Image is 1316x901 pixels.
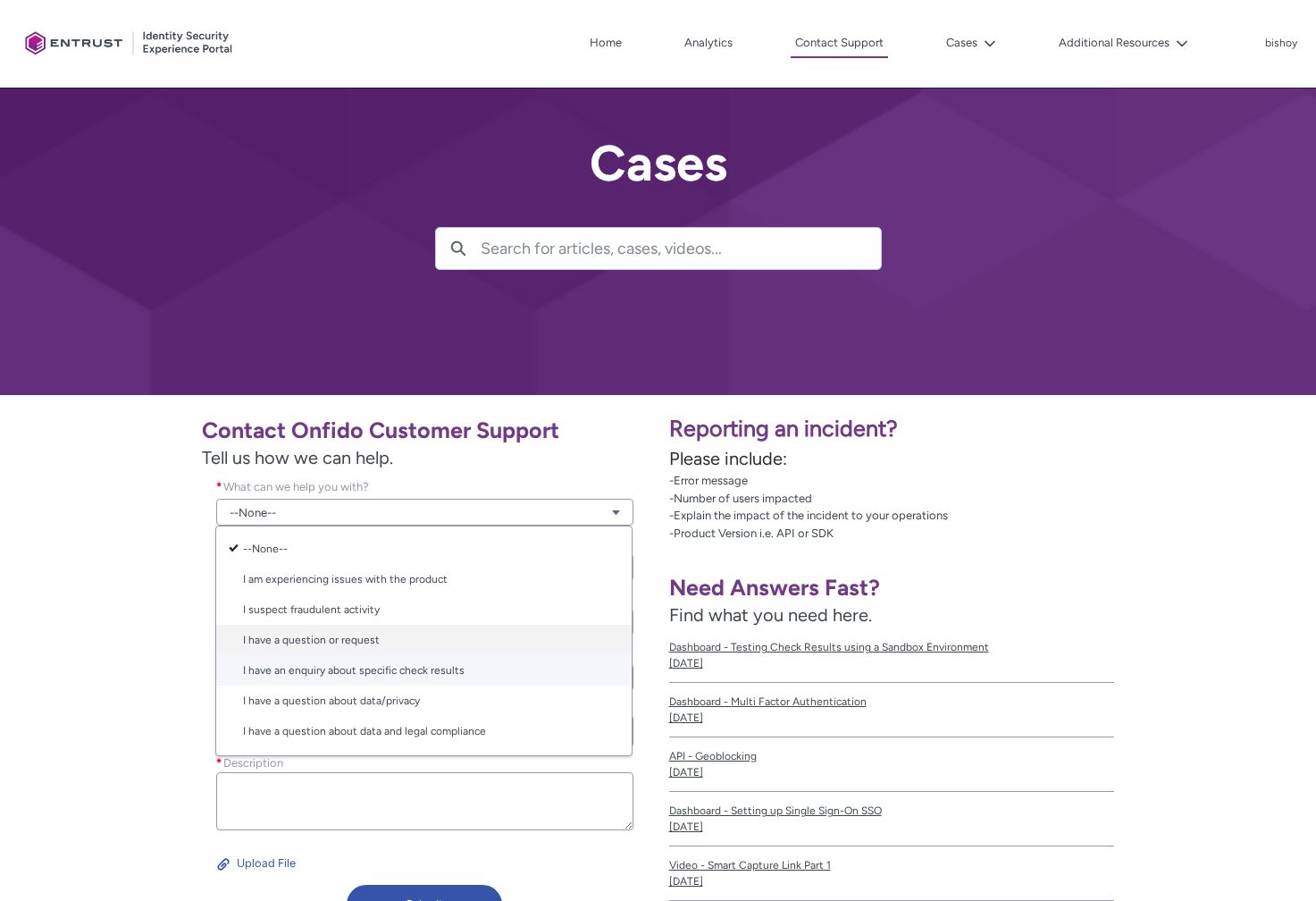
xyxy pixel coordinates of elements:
[791,29,888,58] a: Contact Support
[216,655,632,686] a: I have an enquiry about specific check results
[216,746,632,777] a: I need assistance with my invoice or contract
[669,472,1306,542] p: -Error message -Number of users impacted -Explain the impact of the incident to your operations -...
[1054,29,1193,56] button: Additional Resources
[680,29,737,56] a: Analytics, opens in new tab
[669,628,1115,683] a: Dashboard - Testing Check Results using a Sandbox Environment[DATE]
[481,228,881,269] input: Search for articles, cases, videos...
[669,792,1115,846] a: Dashboard - Setting up Single Sign-On SSO[DATE]
[669,639,1115,655] span: Dashboard - Testing Check Results using a Sandbox Environment
[1265,38,1297,50] p: bishoy
[669,657,703,669] lightning-formatted-date-time: [DATE]
[216,564,632,594] a: I am experiencing issues with the product
[216,686,632,716] a: I have a question about data/privacy
[1264,33,1298,51] button: User Profile bishoy
[669,683,1115,737] a: Dashboard - Multi Factor Authentication[DATE]
[669,445,1306,472] p: Please include:
[942,29,1001,56] button: Cases
[216,499,633,526] a: --None--
[585,29,626,56] a: Home
[216,754,223,772] span: required
[436,228,481,269] button: Search
[216,625,632,655] a: I have a question or request
[223,480,369,493] span: What can we help you with?
[669,846,1115,901] a: Video - Smart Capture Link Part 1[DATE]
[216,772,633,830] textarea: required
[669,574,1115,602] h1: Need Answers Fast?
[216,594,632,625] a: I suspect fraudulent activity
[216,534,632,564] a: --None--
[216,716,632,746] a: I have a question about data and legal compliance
[669,694,1115,710] span: Dashboard - Multi Factor Authentication
[669,766,703,779] lightning-formatted-date-time: [DATE]
[216,849,297,878] button: Upload File
[202,417,648,444] h1: Contact Onfido Customer Support
[669,712,703,724] lightning-formatted-date-time: [DATE]
[202,444,648,471] span: Tell us how we can help.
[223,756,283,770] span: Description
[669,875,703,888] lightning-formatted-date-time: [DATE]
[216,478,223,496] span: required
[435,136,882,191] h2: Cases
[669,412,1306,446] p: Reporting an incident?
[669,604,872,626] span: Find what you need here.
[669,857,1115,873] span: Video - Smart Capture Link Part 1
[669,748,1115,764] span: API - Geoblocking
[669,737,1115,792] a: API - Geoblocking[DATE]
[669,803,1115,819] span: Dashboard - Setting up Single Sign-On SSO
[669,821,703,833] lightning-formatted-date-time: [DATE]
